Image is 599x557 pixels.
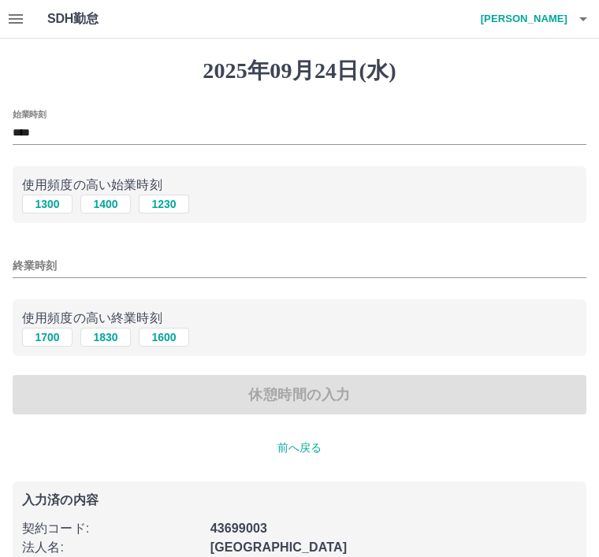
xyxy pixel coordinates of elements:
[22,176,577,195] p: 使用頻度の高い始業時刻
[22,328,73,347] button: 1700
[22,538,201,557] p: 法人名 :
[80,328,131,347] button: 1830
[80,195,131,214] button: 1400
[13,440,586,456] p: 前へ戻る
[22,195,73,214] button: 1300
[139,328,189,347] button: 1600
[139,195,189,214] button: 1230
[22,494,577,507] p: 入力済の内容
[13,108,46,120] label: 始業時刻
[22,519,201,538] p: 契約コード :
[13,58,586,84] h1: 2025年09月24日(水)
[210,522,267,535] b: 43699003
[210,540,348,554] b: [GEOGRAPHIC_DATA]
[22,309,577,328] p: 使用頻度の高い終業時刻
